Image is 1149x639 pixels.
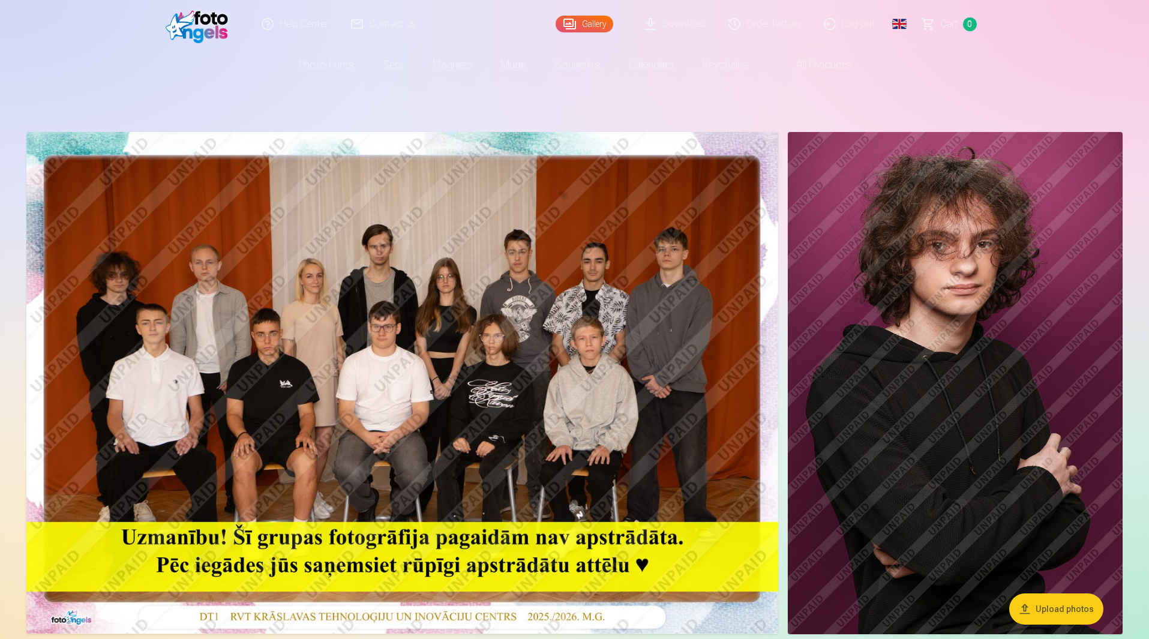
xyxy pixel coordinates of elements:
[418,48,487,82] a: Magnets
[1009,593,1103,625] button: Upload photos
[284,48,368,82] a: Photo prints
[688,48,763,82] a: Keychains
[368,48,418,82] a: Sets
[487,48,541,82] a: Mugs
[541,48,614,82] a: Souvenirs
[940,17,958,31] span: Сart
[963,17,977,31] span: 0
[556,16,613,32] a: Gallery
[166,5,235,43] img: /fa1
[614,48,688,82] a: Calendars
[763,48,865,82] a: All products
